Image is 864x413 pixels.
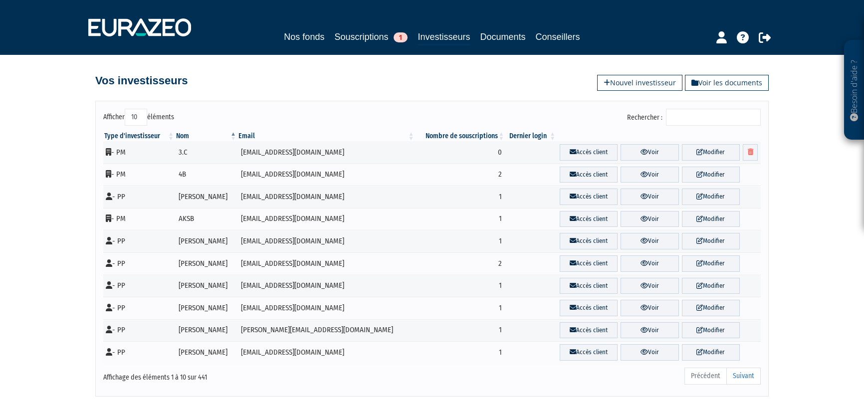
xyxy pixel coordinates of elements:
td: [EMAIL_ADDRESS][DOMAIN_NAME] [237,186,415,208]
a: Accès client [560,344,618,361]
td: - PP [103,297,175,319]
td: - PP [103,319,175,342]
a: Voir [621,300,678,316]
td: 1 [415,297,505,319]
td: - PP [103,230,175,252]
td: - PM [103,164,175,186]
div: Affichage des éléments 1 à 10 sur 441 [103,367,369,383]
td: [PERSON_NAME] [175,186,237,208]
a: Voir [621,189,678,205]
a: Nouvel investisseur [597,75,682,91]
td: [EMAIL_ADDRESS][DOMAIN_NAME] [237,275,415,297]
a: Conseillers [536,30,580,44]
a: Investisseurs [418,30,470,45]
td: AKSB [175,208,237,230]
a: Modifier [682,189,740,205]
td: - PP [103,341,175,364]
td: - PP [103,252,175,275]
p: Besoin d'aide ? [849,45,860,135]
a: Voir [621,255,678,272]
td: 1 [415,230,505,252]
td: 4B [175,164,237,186]
h4: Vos investisseurs [95,75,188,87]
th: Dernier login : activer pour trier la colonne par ordre croissant [505,131,557,141]
a: Souscriptions1 [334,30,408,44]
td: 1 [415,186,505,208]
td: [EMAIL_ADDRESS][DOMAIN_NAME] [237,341,415,364]
a: Modifier [682,255,740,272]
img: 1732889491-logotype_eurazeo_blanc_rvb.png [88,18,191,36]
a: Voir [621,233,678,249]
input: Rechercher : [666,109,761,126]
td: 1 [415,319,505,342]
a: Accès client [560,255,618,272]
td: 1 [415,208,505,230]
td: - PP [103,275,175,297]
a: Modifier [682,144,740,161]
td: [PERSON_NAME] [175,275,237,297]
th: Email : activer pour trier la colonne par ordre croissant [237,131,415,141]
td: - PM [103,208,175,230]
td: 2 [415,252,505,275]
a: Suivant [726,368,761,385]
td: [PERSON_NAME] [175,297,237,319]
a: Voir [621,278,678,294]
span: 1 [394,32,408,42]
td: 0 [415,141,505,164]
a: Accès client [560,144,618,161]
a: Voir [621,144,678,161]
th: &nbsp; [557,131,761,141]
td: 1 [415,275,505,297]
a: Modifier [682,344,740,361]
label: Afficher éléments [103,109,174,126]
a: Accès client [560,322,618,339]
th: Type d'investisseur : activer pour trier la colonne par ordre croissant [103,131,175,141]
td: 3.C [175,141,237,164]
td: [PERSON_NAME] [175,252,237,275]
a: Modifier [682,322,740,339]
td: [PERSON_NAME] [175,230,237,252]
label: Rechercher : [627,109,761,126]
td: [PERSON_NAME] [175,341,237,364]
a: Modifier [682,278,740,294]
td: [EMAIL_ADDRESS][DOMAIN_NAME] [237,141,415,164]
select: Afficheréléments [125,109,147,126]
a: Voir [621,211,678,227]
a: Voir [621,322,678,339]
td: - PM [103,141,175,164]
a: Voir les documents [685,75,769,91]
a: Accès client [560,211,618,227]
td: - PP [103,186,175,208]
a: Accès client [560,167,618,183]
a: Modifier [682,233,740,249]
a: Accès client [560,300,618,316]
a: Modifier [682,167,740,183]
td: 1 [415,341,505,364]
th: Nom : activer pour trier la colonne par ordre d&eacute;croissant [175,131,237,141]
a: Nos fonds [284,30,324,44]
a: Modifier [682,300,740,316]
a: Voir [621,167,678,183]
a: Documents [480,30,526,44]
td: [PERSON_NAME] [175,319,237,342]
td: [EMAIL_ADDRESS][DOMAIN_NAME] [237,230,415,252]
a: Accès client [560,278,618,294]
a: Accès client [560,189,618,205]
td: [EMAIL_ADDRESS][DOMAIN_NAME] [237,164,415,186]
a: Supprimer [743,144,758,161]
a: Voir [621,344,678,361]
a: Accès client [560,233,618,249]
td: [EMAIL_ADDRESS][DOMAIN_NAME] [237,208,415,230]
a: Modifier [682,211,740,227]
th: Nombre de souscriptions : activer pour trier la colonne par ordre croissant [415,131,505,141]
td: [EMAIL_ADDRESS][DOMAIN_NAME] [237,252,415,275]
td: [PERSON_NAME][EMAIL_ADDRESS][DOMAIN_NAME] [237,319,415,342]
td: [EMAIL_ADDRESS][DOMAIN_NAME] [237,297,415,319]
td: 2 [415,164,505,186]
